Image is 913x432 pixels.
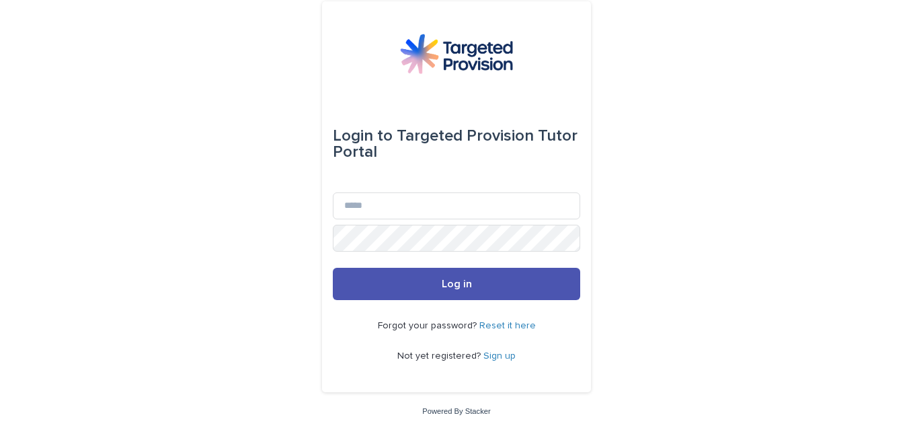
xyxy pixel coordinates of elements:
[333,117,580,171] div: Targeted Provision Tutor Portal
[479,321,536,330] a: Reset it here
[378,321,479,330] span: Forgot your password?
[442,279,472,289] span: Log in
[422,407,490,415] a: Powered By Stacker
[333,128,393,144] span: Login to
[400,34,513,74] img: M5nRWzHhSzIhMunXDL62
[333,268,580,300] button: Log in
[397,351,483,361] span: Not yet registered?
[483,351,516,361] a: Sign up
